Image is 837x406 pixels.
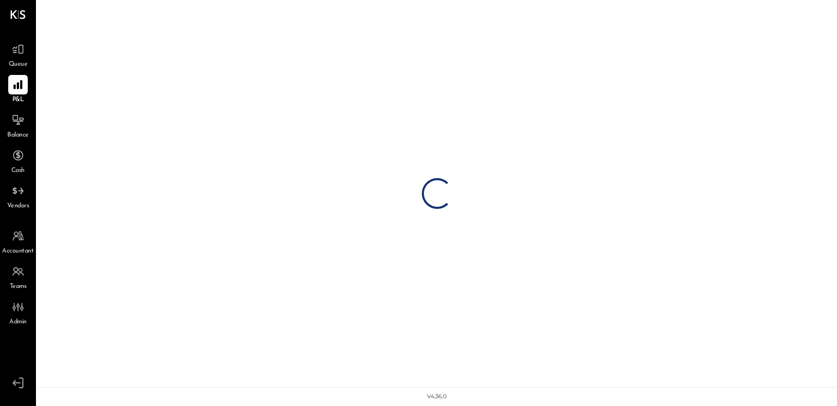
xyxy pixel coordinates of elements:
span: Cash [11,166,25,176]
span: Vendors [7,202,29,211]
span: Queue [9,60,28,69]
span: Balance [7,131,29,140]
a: Cash [1,146,35,176]
a: Admin [1,297,35,327]
a: Teams [1,262,35,292]
a: Balance [1,110,35,140]
span: P&L [12,95,24,105]
div: v 4.36.0 [427,393,447,401]
a: Queue [1,40,35,69]
span: Accountant [3,247,34,256]
a: Vendors [1,181,35,211]
a: Accountant [1,226,35,256]
a: P&L [1,75,35,105]
span: Teams [10,282,27,292]
span: Admin [9,318,27,327]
